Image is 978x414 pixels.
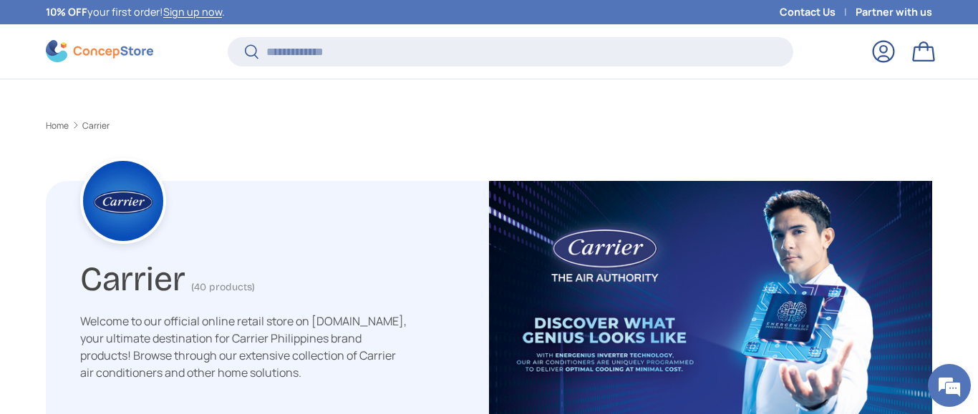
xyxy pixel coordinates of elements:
strong: 10% OFF [46,5,87,19]
a: Sign up now [163,5,222,19]
span: (40 products) [191,281,255,293]
a: Home [46,122,69,130]
p: Welcome to our official online retail store on [DOMAIN_NAME], your ultimate destination for Carri... [80,312,409,381]
a: Carrier [82,122,110,130]
nav: Breadcrumbs [46,119,932,132]
p: your first order! . [46,4,225,20]
img: ConcepStore [46,40,153,62]
a: Contact Us [780,4,856,20]
a: Partner with us [856,4,932,20]
h1: Carrier [80,253,185,300]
